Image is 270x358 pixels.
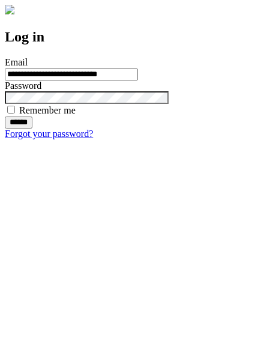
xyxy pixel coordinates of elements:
img: logo-4e3dc11c47720685a147b03b5a06dd966a58ff35d612b21f08c02c0306f2b779.png [5,5,14,14]
label: Password [5,80,41,91]
label: Email [5,57,28,67]
h2: Log in [5,29,265,45]
label: Remember me [19,105,76,115]
a: Forgot your password? [5,129,93,139]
